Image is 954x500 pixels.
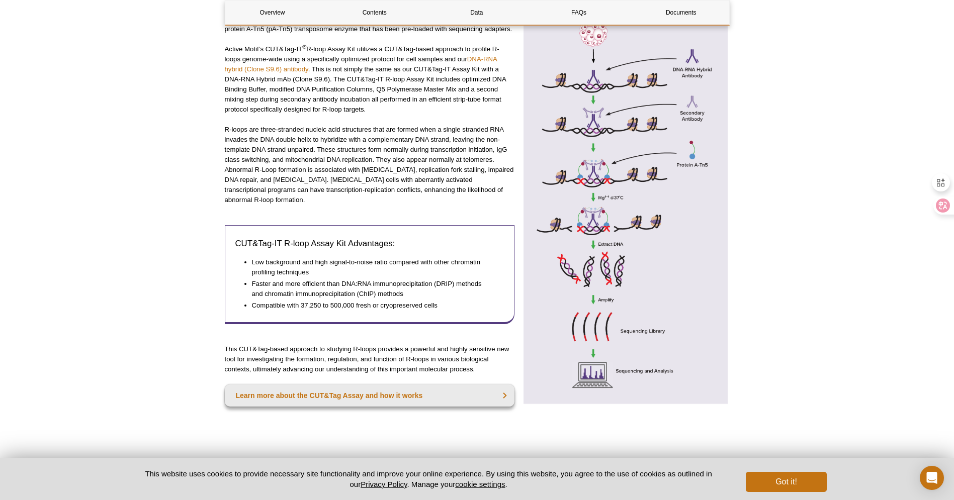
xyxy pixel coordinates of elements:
p: This CUT&Tag-based approach to studying R-loops provides a powerful and highly sensitive new tool... [225,344,515,374]
a: DNA-RNA hybrid (Clone S9.6) antibody [225,55,497,73]
sup: ® [302,43,306,49]
a: FAQs [532,1,626,25]
p: R-loops are three-stranded nucleic acid structures that are formed when a single stranded RNA inv... [225,125,515,205]
a: Overview [225,1,320,25]
li: Compatible with 37,250 to 500,000 fresh or cryopreserved cells [252,301,494,311]
a: Documents [634,1,728,25]
a: Contents [327,1,422,25]
li: Low background and high signal-to-noise ratio compared with other chromatin profiling techniques [252,257,494,277]
li: Faster and more efficient than DNA:RNA immunoprecipitation (DRIP) methods and chromatin immunopre... [252,279,494,299]
p: This website uses cookies to provide necessary site functionality and improve your online experie... [128,468,730,489]
a: Learn more about the CUT&Tag Assay and how it works [225,384,515,407]
button: Got it! [746,472,826,492]
div: Open Intercom Messenger [920,466,944,490]
p: Active Motif’s CUT&Tag-IT R-loop Assay Kit utilizes a CUT&Tag-based approach to profile R-loops g... [225,44,515,115]
a: Privacy Policy [361,480,407,488]
a: Data [429,1,524,25]
h3: CUT&Tag-IT R-loop Assay Kit Advantages: [235,238,504,250]
button: cookie settings [455,480,505,488]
